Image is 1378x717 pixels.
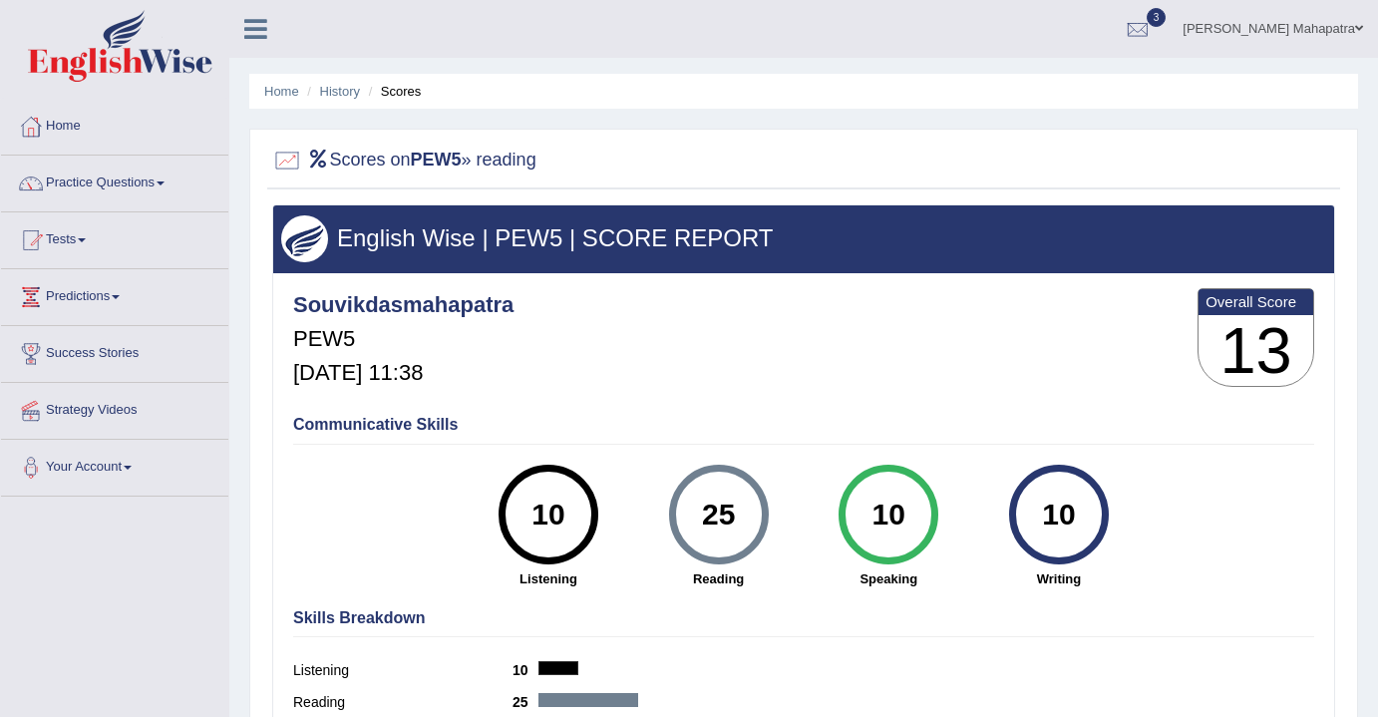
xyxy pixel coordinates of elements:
label: Reading [293,692,513,713]
h5: [DATE] 11:38 [293,361,514,385]
h5: PEW5 [293,327,514,351]
a: Predictions [1,269,228,319]
b: Overall Score [1206,293,1306,310]
a: History [320,84,360,99]
strong: Reading [643,569,794,588]
label: Listening [293,660,513,681]
a: Home [264,84,299,99]
a: Practice Questions [1,156,228,205]
h4: Skills Breakdown [293,609,1314,627]
a: Home [1,99,228,149]
b: 10 [513,662,538,678]
a: Tests [1,212,228,262]
b: 25 [513,694,538,710]
div: 10 [853,473,925,556]
a: Strategy Videos [1,383,228,433]
b: PEW5 [411,150,462,170]
strong: Writing [984,569,1135,588]
div: 25 [682,473,755,556]
div: 10 [512,473,584,556]
h4: Souvikdasmahapatra [293,293,514,317]
h3: English Wise | PEW5 | SCORE REPORT [281,225,1326,251]
h4: Communicative Skills [293,416,1314,434]
img: wings.png [281,215,328,262]
h3: 13 [1199,315,1313,387]
li: Scores [364,82,422,101]
span: 3 [1147,8,1167,27]
a: Your Account [1,440,228,490]
div: 10 [1022,473,1095,556]
a: Success Stories [1,326,228,376]
h2: Scores on » reading [272,146,536,176]
strong: Speaking [814,569,964,588]
strong: Listening [474,569,624,588]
